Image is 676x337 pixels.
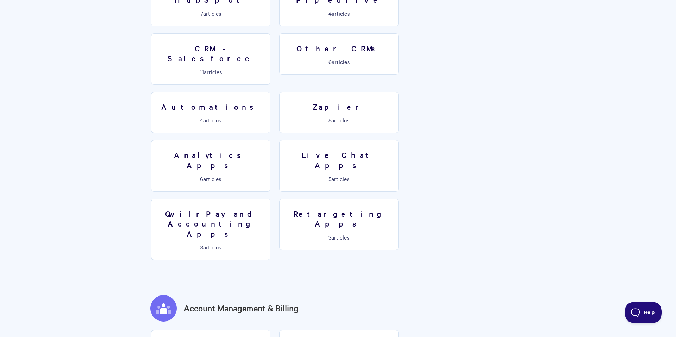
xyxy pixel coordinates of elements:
span: 5 [328,116,331,124]
span: 11 [200,68,204,76]
a: Live Chat Apps 5articles [279,140,399,191]
h3: Live Chat Apps [284,150,394,170]
h3: CRM - Salesforce [156,43,266,63]
h3: Retargeting Apps [284,209,394,229]
h3: Zapier [284,102,394,112]
a: Zapier 5articles [279,92,399,133]
span: 5 [328,175,331,183]
span: 6 [200,175,203,183]
a: Automations 4articles [151,92,270,133]
a: CRM - Salesforce 11articles [151,33,270,85]
p: articles [156,176,266,182]
span: 4 [200,116,203,124]
a: Retargeting Apps 3articles [279,199,399,250]
p: articles [156,69,266,75]
p: articles [284,117,394,123]
span: 3 [328,233,331,241]
p: articles [156,117,266,123]
p: articles [284,58,394,65]
h3: Automations [156,102,266,112]
span: 7 [200,9,203,17]
p: articles [284,234,394,240]
h3: QwilrPay and Accounting Apps [156,209,266,239]
h3: Analytics Apps [156,150,266,170]
a: Account Management & Billing [184,302,299,314]
h3: Other CRMs [284,43,394,53]
a: QwilrPay and Accounting Apps 3articles [151,199,270,260]
p: articles [156,244,266,250]
span: 4 [328,9,332,17]
p: articles [284,10,394,17]
iframe: Toggle Customer Support [625,302,662,323]
p: articles [156,10,266,17]
p: articles [284,176,394,182]
span: 6 [328,58,332,65]
a: Other CRMs 6articles [279,33,399,75]
span: 3 [200,243,203,251]
a: Analytics Apps 6articles [151,140,270,191]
